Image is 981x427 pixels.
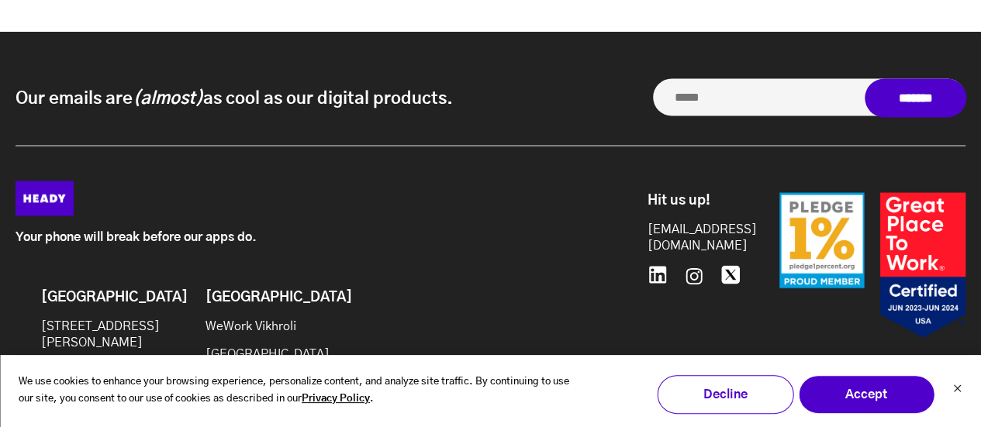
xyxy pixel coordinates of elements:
[648,221,741,253] a: [EMAIL_ADDRESS][DOMAIN_NAME]
[16,86,453,109] p: Our emails are as cool as our digital products.
[41,318,142,350] p: [STREET_ADDRESS][PERSON_NAME]
[206,289,306,306] h6: [GEOGRAPHIC_DATA]
[302,391,370,408] a: Privacy Policy
[133,89,203,106] i: (almost)
[206,318,306,334] p: WeWork Vikhroli
[952,382,962,398] button: Dismiss cookie banner
[206,346,306,378] p: [GEOGRAPHIC_DATA], [GEOGRAPHIC_DATA]
[779,192,965,337] img: Badges-24
[648,192,741,209] h6: Hit us up!
[19,374,570,409] p: We use cookies to enhance your browsing experience, personalize content, and analyze site traffic...
[16,181,74,215] img: Heady_Logo_Web-01 (1)
[798,375,934,414] button: Accept
[16,229,578,245] p: Your phone will break before our apps do.
[657,375,793,414] button: Decline
[41,289,142,306] h6: [GEOGRAPHIC_DATA]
